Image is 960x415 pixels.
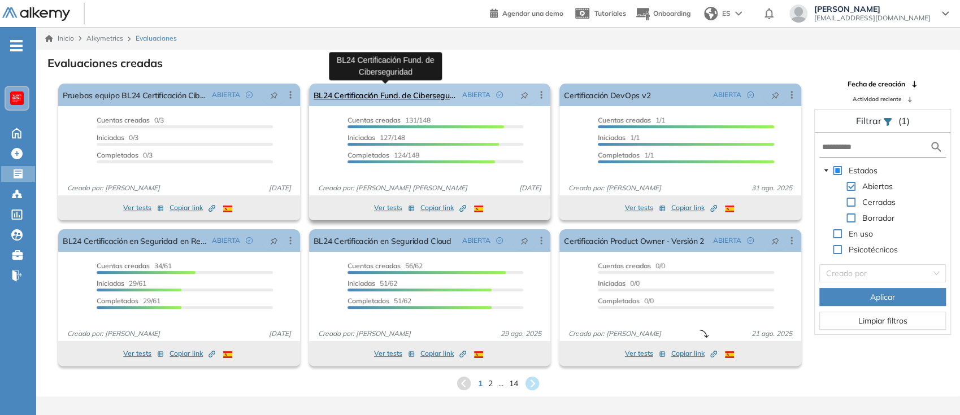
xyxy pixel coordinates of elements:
[262,86,286,104] button: pushpin
[223,206,232,212] img: ESP
[347,133,375,142] span: Iniciadas
[598,296,654,305] span: 0/0
[855,115,883,126] span: Filtrar
[598,279,640,287] span: 0/0
[270,90,278,99] span: pushpin
[374,347,415,360] button: Ver tests
[347,151,419,159] span: 124/148
[870,291,895,303] span: Aplicar
[63,329,164,339] span: Creado por: [PERSON_NAME]
[771,236,779,245] span: pushpin
[671,348,717,359] span: Copiar link
[520,90,528,99] span: pushpin
[515,183,546,193] span: [DATE]
[262,231,286,250] button: pushpin
[625,201,666,215] button: Ver tests
[63,183,164,193] span: Creado por: [PERSON_NAME]
[97,151,138,159] span: Completados
[347,296,389,305] span: Completados
[12,94,21,103] img: https://assets.alkemy.org/workspaces/620/d203e0be-08f6-444b-9eae-a92d815a506f.png
[246,91,253,98] span: check-circle
[898,114,909,128] span: (1)
[860,180,895,193] span: Abiertas
[170,201,215,215] button: Copiar link
[598,261,665,270] span: 0/0
[860,195,898,209] span: Cerradas
[498,378,503,390] span: ...
[594,9,626,18] span: Tutoriales
[97,151,153,159] span: 0/3
[819,288,946,306] button: Aplicar
[564,329,666,339] span: Creado por: [PERSON_NAME]
[598,133,625,142] span: Iniciadas
[488,378,493,390] span: 2
[314,329,415,339] span: Creado por: [PERSON_NAME]
[347,116,401,124] span: Cuentas creadas
[374,201,415,215] button: Ver tests
[725,206,734,212] img: ESP
[722,8,731,19] span: ES
[704,7,718,20] img: world
[598,261,651,270] span: Cuentas creadas
[564,84,650,106] a: Certificación DevOps v2
[270,236,278,245] span: pushpin
[735,11,742,16] img: arrow
[725,351,734,358] img: ESP
[846,227,875,241] span: En uso
[814,14,931,23] span: [EMAIL_ADDRESS][DOMAIN_NAME]
[502,9,563,18] span: Agendar una demo
[853,95,901,103] span: Actividad reciente
[314,84,458,106] a: BL24 Certificación Fund. de Ciberseguridad
[849,229,873,239] span: En uso
[97,116,150,124] span: Cuentas creadas
[598,116,665,124] span: 1/1
[10,45,23,47] i: -
[849,165,878,176] span: Estados
[713,235,741,246] span: ABIERTA
[347,116,431,124] span: 131/148
[63,229,207,252] a: BL24 Certificación en Seguridad en Redes
[763,231,788,250] button: pushpin
[846,164,880,177] span: Estados
[512,231,537,250] button: pushpin
[329,52,442,80] div: BL24 Certificación Fund. de Ciberseguridad
[598,151,654,159] span: 1/1
[97,296,160,305] span: 29/61
[97,261,150,270] span: Cuentas creadas
[747,183,797,193] span: 31 ago. 2025
[520,236,528,245] span: pushpin
[598,296,640,305] span: Completados
[490,6,563,19] a: Agendar una demo
[223,351,232,358] img: ESP
[264,183,296,193] span: [DATE]
[862,181,893,191] span: Abiertas
[929,140,943,154] img: search icon
[420,203,466,213] span: Copiar link
[653,9,690,18] span: Onboarding
[314,183,472,193] span: Creado por: [PERSON_NAME] [PERSON_NAME]
[564,183,666,193] span: Creado por: [PERSON_NAME]
[509,378,518,390] span: 14
[496,329,546,339] span: 29 ago. 2025
[347,261,423,270] span: 56/62
[747,329,797,339] span: 21 ago. 2025
[347,151,389,159] span: Completados
[823,168,829,173] span: caret-down
[671,347,717,360] button: Copiar link
[97,133,138,142] span: 0/3
[212,90,240,100] span: ABIERTA
[814,5,931,14] span: [PERSON_NAME]
[564,229,704,252] a: Certificación Product Owner - Versión 2
[848,79,905,89] span: Fecha de creación
[86,34,123,42] span: Alkymetrics
[598,279,625,287] span: Iniciadas
[625,347,666,360] button: Ver tests
[862,213,894,223] span: Borrador
[862,197,896,207] span: Cerradas
[170,348,215,359] span: Copiar link
[496,91,503,98] span: check-circle
[846,243,900,256] span: Psicotécnicos
[420,347,466,360] button: Copiar link
[347,261,401,270] span: Cuentas creadas
[496,237,503,244] span: check-circle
